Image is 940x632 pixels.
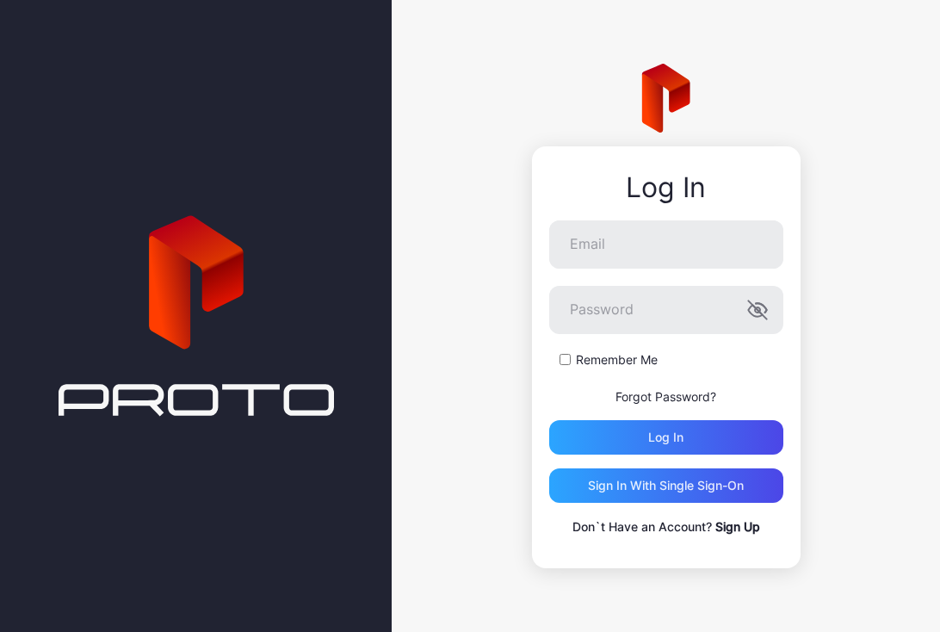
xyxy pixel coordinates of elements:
p: Don`t Have an Account? [549,517,783,537]
a: Sign Up [715,519,760,534]
div: Log In [549,172,783,203]
a: Forgot Password? [615,389,716,404]
label: Remember Me [576,351,658,369]
button: Log in [549,420,783,455]
button: Password [747,300,768,320]
input: Email [549,220,783,269]
button: Sign in With Single Sign-On [549,468,783,503]
div: Log in [648,431,683,444]
div: Sign in With Single Sign-On [588,479,744,493]
input: Password [549,286,783,334]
